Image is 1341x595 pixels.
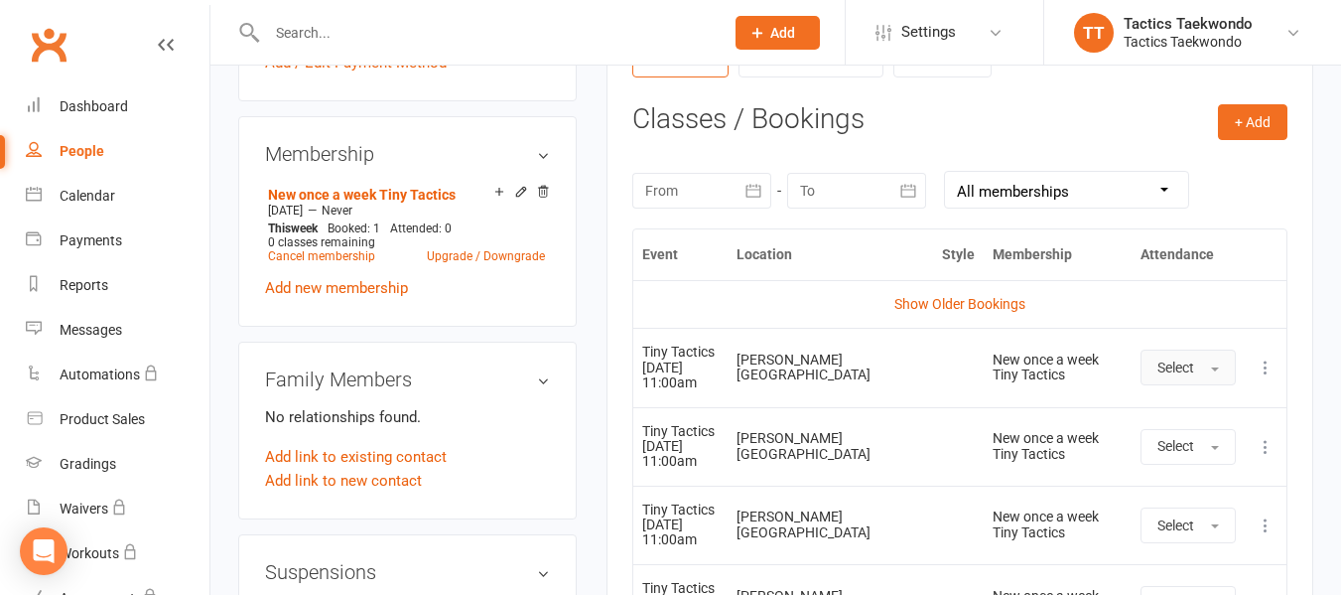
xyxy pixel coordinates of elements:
[633,486,728,564] td: [DATE] 11:00am
[26,308,209,353] a: Messages
[894,296,1025,312] a: Show Older Bookings
[642,345,719,360] div: Tiny Tactics
[26,487,209,531] a: Waivers
[993,353,1124,383] div: New once a week Tiny Tactics
[993,431,1124,462] div: New once a week Tiny Tactics
[390,222,452,235] span: Attended: 0
[737,353,924,383] div: [PERSON_NAME][GEOGRAPHIC_DATA]
[1074,13,1114,53] div: TT
[261,19,710,47] input: Search...
[1124,15,1253,33] div: Tactics Taekwondo
[26,174,209,219] a: Calendar
[328,222,380,235] span: Booked: 1
[1140,508,1236,543] button: Select
[770,25,795,41] span: Add
[265,445,447,469] a: Add link to existing contact
[60,501,108,517] div: Waivers
[263,222,323,235] div: week
[933,229,984,280] th: Style
[633,407,728,486] td: [DATE] 11:00am
[60,232,122,248] div: Payments
[20,527,67,575] div: Open Intercom Messenger
[632,32,729,77] a: Bookings
[1157,438,1194,454] span: Select
[60,456,116,472] div: Gradings
[265,369,550,390] h3: Family Members
[738,32,883,77] a: Gen. Attendance
[26,263,209,308] a: Reports
[263,203,550,219] div: —
[737,510,924,540] div: [PERSON_NAME][GEOGRAPHIC_DATA]
[265,143,550,165] h3: Membership
[268,235,375,249] span: 0 classes remaining
[737,431,924,462] div: [PERSON_NAME][GEOGRAPHIC_DATA]
[1132,229,1245,280] th: Attendance
[265,405,550,429] p: No relationships found.
[728,229,933,280] th: Location
[901,10,956,55] span: Settings
[268,249,375,263] a: Cancel membership
[427,249,545,263] a: Upgrade / Downgrade
[60,367,140,382] div: Automations
[268,204,303,218] span: [DATE]
[642,424,719,439] div: Tiny Tactics
[265,469,422,493] a: Add link to new contact
[1157,518,1194,533] span: Select
[60,545,119,561] div: Workouts
[265,561,550,583] h3: Suspensions
[1124,33,1253,51] div: Tactics Taekwondo
[26,442,209,487] a: Gradings
[60,143,104,159] div: People
[1218,104,1287,140] button: + Add
[265,279,408,297] a: Add new membership
[633,229,728,280] th: Event
[26,353,209,397] a: Automations
[893,32,992,77] a: Make-ups
[60,322,122,338] div: Messages
[26,531,209,576] a: Workouts
[60,98,128,114] div: Dashboard
[1140,350,1236,385] button: Select
[1140,429,1236,465] button: Select
[60,411,145,427] div: Product Sales
[24,20,73,70] a: Clubworx
[322,204,352,218] span: Never
[268,222,291,235] span: This
[26,397,209,442] a: Product Sales
[26,84,209,129] a: Dashboard
[26,129,209,174] a: People
[26,219,209,263] a: Payments
[736,16,820,50] button: Add
[60,277,108,293] div: Reports
[632,104,1287,135] h3: Classes / Bookings
[633,328,728,406] td: [DATE] 11:00am
[1157,360,1194,375] span: Select
[993,510,1124,540] div: New once a week Tiny Tactics
[642,503,719,518] div: Tiny Tactics
[984,229,1133,280] th: Membership
[60,188,115,204] div: Calendar
[268,187,456,203] a: New once a week Tiny Tactics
